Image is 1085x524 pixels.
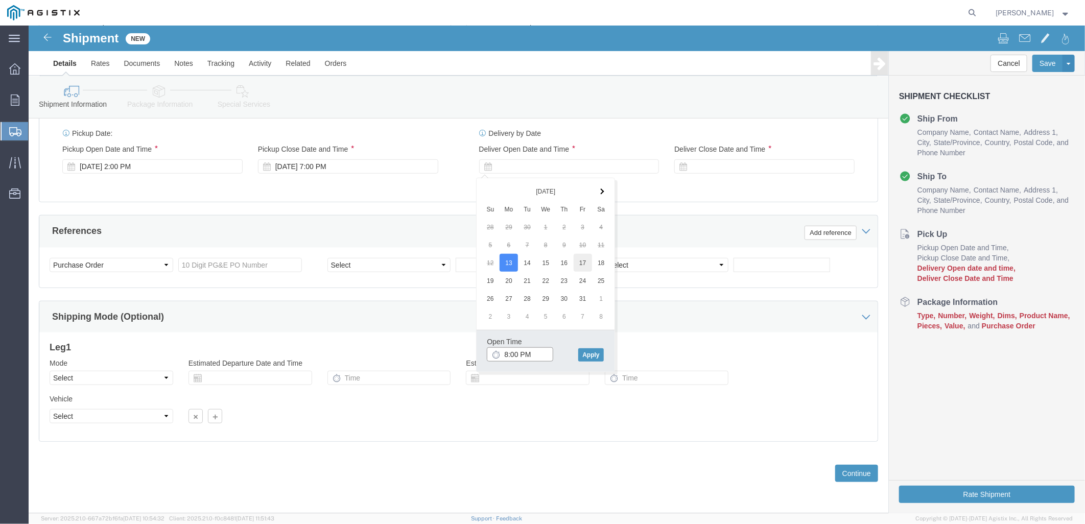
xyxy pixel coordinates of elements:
span: Copyright © [DATE]-[DATE] Agistix Inc., All Rights Reserved [915,514,1073,523]
a: Support [471,515,497,521]
button: [PERSON_NAME] [996,7,1071,19]
img: logo [7,5,80,20]
span: Server: 2025.21.0-667a72bf6fa [41,515,164,521]
iframe: FS Legacy Container [29,26,1085,513]
a: Feedback [496,515,522,521]
span: Fidelyn Edens [996,7,1054,18]
span: [DATE] 11:51:43 [236,515,274,521]
span: Client: 2025.21.0-f0c8481 [169,515,274,521]
span: [DATE] 10:54:32 [123,515,164,521]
